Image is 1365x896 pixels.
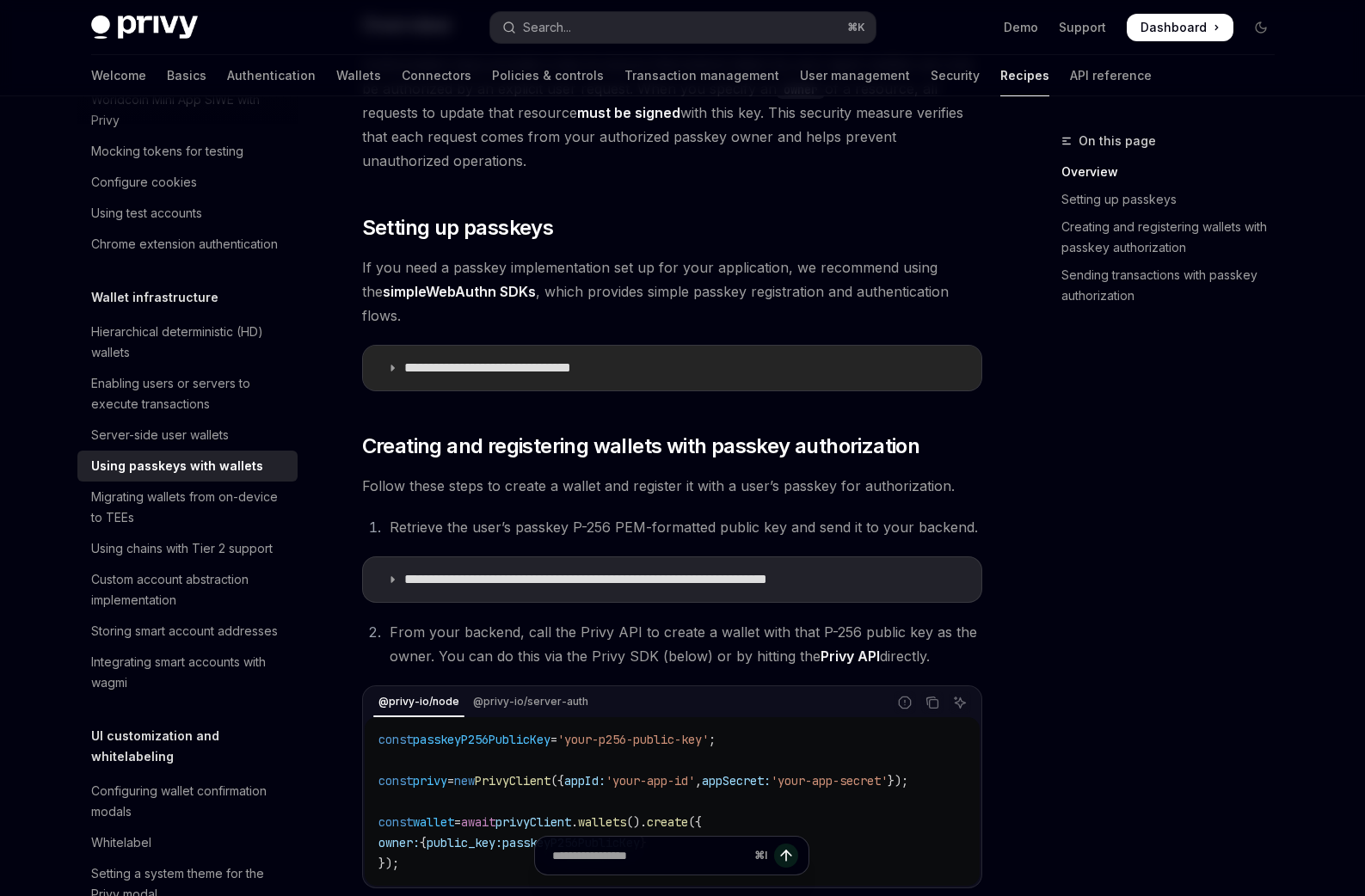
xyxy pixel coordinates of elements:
[454,773,475,789] span: new
[1061,261,1288,310] a: Sending transactions with passkey authorization
[564,773,606,789] span: appId:
[821,647,880,666] a: Privy API
[77,533,298,564] a: Using chains with Tier 2 support
[384,620,982,668] li: From your backend, call the Privy API to create a wallet with that P-256 public key as the owner....
[378,732,413,747] span: const
[77,616,298,647] a: Storing smart account addresses
[91,726,298,767] h5: UI customization and whitelabeling
[523,17,571,38] div: Search...
[1079,131,1156,151] span: On this page
[91,287,218,308] h5: Wallet infrastructure
[1061,186,1288,213] a: Setting up passkeys
[77,420,298,451] a: Server-side user wallets
[227,55,316,96] a: Authentication
[461,814,495,830] span: await
[373,691,464,712] div: @privy-io/node
[362,214,554,242] span: Setting up passkeys
[800,55,910,96] a: User management
[557,732,709,747] span: 'your-p256-public-key'
[336,55,381,96] a: Wallets
[894,691,916,714] button: Report incorrect code
[362,474,982,498] span: Follow these steps to create a wallet and register it with a user’s passkey for authorization.
[91,141,243,162] div: Mocking tokens for testing
[1004,19,1038,36] a: Demo
[77,827,298,858] a: Whitelabel
[413,814,454,830] span: wallet
[495,814,571,830] span: privyClient
[695,773,702,789] span: ,
[468,691,593,712] div: @privy-io/server-auth
[447,773,454,789] span: =
[413,773,447,789] span: privy
[402,55,471,96] a: Connectors
[91,15,198,40] img: dark logo
[91,234,278,255] div: Chrome extension authentication
[688,814,702,830] span: ({
[931,55,980,96] a: Security
[1059,19,1106,36] a: Support
[378,814,413,830] span: const
[91,425,229,445] div: Server-side user wallets
[1141,19,1207,36] span: Dashboard
[1000,55,1049,96] a: Recipes
[91,55,146,96] a: Welcome
[91,456,263,476] div: Using passkeys with wallets
[702,773,771,789] span: appSecret:
[492,55,604,96] a: Policies & controls
[774,844,798,868] button: Send message
[362,433,920,460] span: Creating and registering wallets with passkey authorization
[77,316,298,368] a: Hierarchical deterministic (HD) wallets
[77,136,298,167] a: Mocking tokens for testing
[91,781,287,822] div: Configuring wallet confirmation modals
[91,203,202,224] div: Using test accounts
[413,732,550,747] span: passkeyP256PublicKey
[77,564,298,616] a: Custom account abstraction implementation
[91,373,287,414] div: Enabling users or servers to execute transactions
[384,515,982,539] li: Retrieve the user’s passkey P-256 PEM-formatted public key and send it to your backend.
[475,773,550,789] span: PrivyClient
[606,773,695,789] span: 'your-app-id'
[626,814,647,830] span: ().
[921,691,944,714] button: Copy the contents from the code block
[578,814,626,830] span: wallets
[624,55,779,96] a: Transaction management
[91,538,273,559] div: Using chains with Tier 2 support
[771,773,888,789] span: 'your-app-secret'
[91,832,151,853] div: Whitelabel
[550,773,564,789] span: ({
[378,773,413,789] span: const
[77,198,298,229] a: Using test accounts
[647,814,688,830] span: create
[77,167,298,198] a: Configure cookies
[77,482,298,533] a: Migrating wallets from on-device to TEEs
[91,322,287,363] div: Hierarchical deterministic (HD) wallets
[1061,213,1288,261] a: Creating and registering wallets with passkey authorization
[362,52,982,173] span: Authorization keys provide a way to ensure that actions taken by your app’s wallets can only be a...
[571,814,578,830] span: .
[454,814,461,830] span: =
[1061,158,1288,186] a: Overview
[888,773,908,789] span: });
[77,647,298,698] a: Integrating smart accounts with wagmi
[91,487,287,528] div: Migrating wallets from on-device to TEEs
[77,368,298,420] a: Enabling users or servers to execute transactions
[167,55,206,96] a: Basics
[1070,55,1152,96] a: API reference
[1127,14,1233,41] a: Dashboard
[490,12,876,43] button: Open search
[552,837,747,875] input: Ask a question...
[550,732,557,747] span: =
[91,172,197,193] div: Configure cookies
[709,732,716,747] span: ;
[1247,14,1275,41] button: Toggle dark mode
[949,691,971,714] button: Ask AI
[91,652,287,693] div: Integrating smart accounts with wagmi
[91,621,278,641] div: Storing smart account addresses
[362,255,982,328] span: If you need a passkey implementation set up for your application, we recommend using the , which ...
[77,776,298,827] a: Configuring wallet confirmation modals
[77,451,298,482] a: Using passkeys with wallets
[91,569,287,611] div: Custom account abstraction implementation
[77,229,298,260] a: Chrome extension authentication
[383,283,536,301] a: simpleWebAuthn SDKs
[847,21,865,34] span: ⌘ K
